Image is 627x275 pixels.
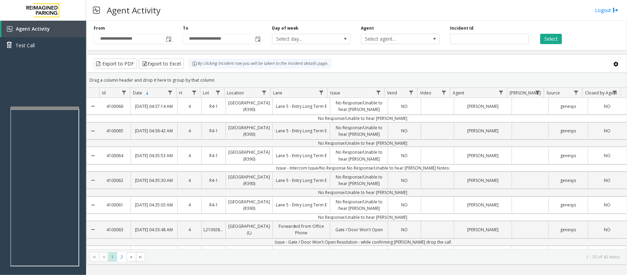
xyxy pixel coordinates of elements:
[149,254,620,260] kendo-pager-info: 1 - 30 of 43 items
[227,90,244,96] span: Location
[226,98,272,114] a: [GEOGRAPHIC_DATA] (R390)
[604,153,610,159] span: NO
[87,194,99,216] a: Collapse Details
[202,200,226,210] a: R4-1
[226,172,272,189] a: [GEOGRAPHIC_DATA] (R390)
[178,200,201,210] a: 4
[454,200,512,210] a: [PERSON_NAME]
[272,25,299,31] label: Day of week
[604,128,610,134] span: NO
[192,61,197,67] img: infoIcon.svg
[99,115,627,122] td: No Response/Unable to hear [PERSON_NAME]
[127,252,136,262] span: Go to the next page
[131,175,177,185] a: [DATE] 04:35:30 AM
[510,90,541,96] span: [PERSON_NAME]
[540,34,562,44] button: Select
[1,21,86,37] a: Agent Activity
[374,88,383,97] a: Issue Filter Menu
[330,197,388,213] a: No Response/Unable to hear [PERSON_NAME]
[213,88,222,97] a: Lot Filter Menu
[94,25,105,31] label: From
[93,2,100,19] img: pageIcon
[588,225,627,235] a: NO
[260,88,269,97] a: Location Filter Menu
[273,90,282,96] span: Lane
[454,225,512,235] a: [PERSON_NAME]
[189,88,199,97] a: H Filter Menu
[613,7,618,14] img: logout
[273,175,330,185] a: Lane 5 - Entry Long Term E
[453,90,464,96] span: Agent
[178,175,201,185] a: 4
[183,25,188,31] label: To
[588,101,627,111] a: NO
[588,126,627,136] a: NO
[330,172,388,189] a: No Response/Unable to hear [PERSON_NAME]
[330,90,340,96] span: Issue
[454,101,512,111] a: [PERSON_NAME]
[407,88,416,97] a: Vend Filter Menu
[117,252,126,262] span: Page 2
[99,214,627,221] td: No Response/Unable to hear [PERSON_NAME]
[202,175,226,185] a: R4-1
[103,2,164,19] h3: Agent Activity
[99,151,130,161] a: 4100064
[139,59,184,69] button: Export to Excel
[178,151,201,161] a: 4
[330,98,388,114] a: No Response/Unable to hear [PERSON_NAME]
[119,88,128,97] a: Id Filter Menu
[330,147,388,164] a: No Response/Unable to hear [PERSON_NAME]
[496,88,505,97] a: Agent Filter Menu
[7,26,12,32] img: 'icon'
[165,34,172,44] span: Toggle popup
[610,88,619,97] a: Closed by Agent Filter Menu
[254,34,261,44] span: Toggle popup
[273,221,330,238] a: Forwarded From Office Phone
[87,120,99,142] a: Collapse Details
[317,88,326,97] a: Lane Filter Menu
[226,147,272,164] a: [GEOGRAPHIC_DATA] (R390)
[145,90,150,96] span: Sortable
[361,34,424,44] span: Select agent...
[188,59,332,69] div: By clicking Incident row you will be taken to the incident details page.
[99,189,627,196] td: No Response/Unable to hear [PERSON_NAME]
[136,252,145,262] span: Go to the last page
[226,246,272,263] a: [GEOGRAPHIC_DATA] (R390)
[99,126,130,136] a: 4100065
[330,123,388,139] a: No Response/Unable to hear [PERSON_NAME]
[401,103,408,109] span: NO
[87,144,99,166] a: Collapse Details
[549,126,587,136] a: genesys
[15,42,35,49] span: Test Call
[533,88,542,97] a: Parker Filter Menu
[546,90,560,96] span: Source
[99,238,627,246] td: Issue - Gate / Door Won't Open Resolution - while confirming [PERSON_NAME] drop the call
[388,101,421,111] a: NO
[87,95,99,117] a: Collapse Details
[388,225,421,235] a: NO
[133,90,142,96] span: Date
[361,25,374,31] label: Agent
[572,88,581,97] a: Source Filter Menu
[454,126,512,136] a: [PERSON_NAME]
[401,227,408,233] span: NO
[202,225,226,235] a: L21092801
[273,200,330,210] a: Lane 5 - Entry Long Term E
[450,25,473,31] label: Incident Id
[87,88,627,249] div: Data table
[99,101,130,111] a: 4100066
[604,177,610,183] span: NO
[401,153,408,159] span: NO
[388,200,421,210] a: NO
[273,126,330,136] a: Lane 5 - Entry Long Term E
[131,151,177,161] a: [DATE] 04:35:53 AM
[388,126,421,136] a: NO
[87,218,99,241] a: Collapse Details
[226,123,272,139] a: [GEOGRAPHIC_DATA] (R390)
[439,88,449,97] a: Video Filter Menu
[16,26,50,32] span: Agent Activity
[202,101,226,111] a: R4-1
[549,151,587,161] a: genesys
[87,169,99,191] a: Collapse Details
[387,90,397,96] span: Vend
